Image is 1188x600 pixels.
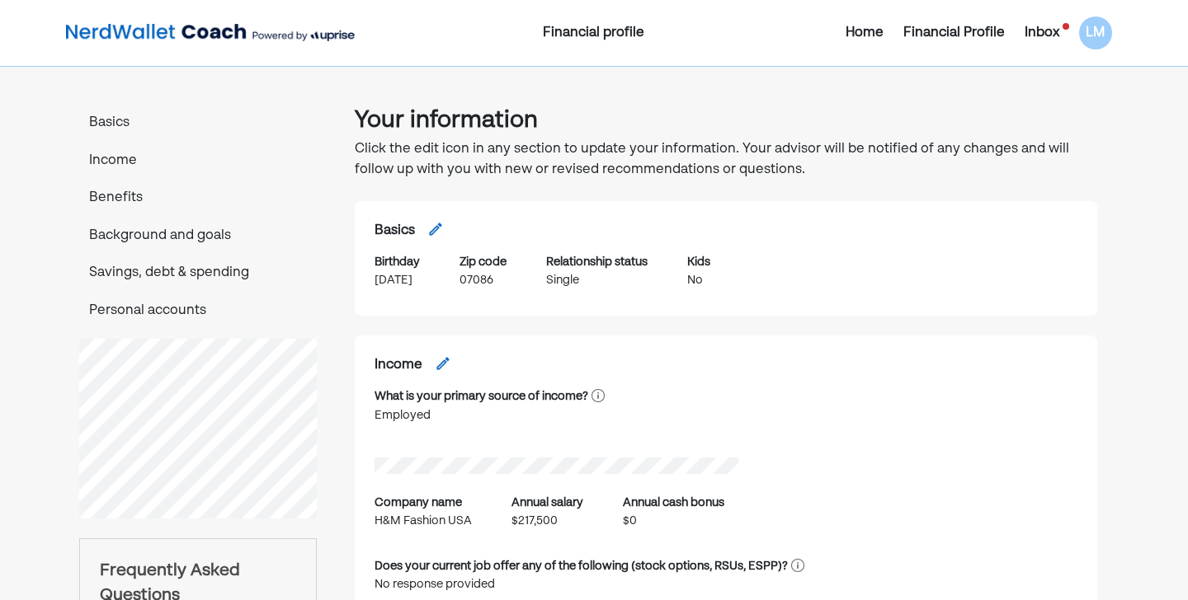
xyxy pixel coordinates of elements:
[623,494,724,512] div: Annual cash bonus
[846,23,884,43] div: Home
[375,271,420,289] div: [DATE]
[79,226,317,247] p: Background and goals
[355,102,1097,139] h1: Your information
[546,271,648,289] div: Single
[546,253,648,271] div: Relationship status
[79,263,317,284] p: Savings, debt & spending
[623,512,724,530] div: $0
[375,512,472,530] div: H&M Fashion USA
[1025,23,1059,43] div: Inbox
[355,139,1097,181] p: Click the edit icon in any section to update your information. Your advisor will be notified of a...
[903,23,1005,43] div: Financial Profile
[687,271,710,289] div: No
[687,253,710,271] div: Kids
[79,301,317,322] p: Personal accounts
[79,188,317,209] p: Benefits
[375,406,605,424] div: Employed
[79,151,317,172] p: Income
[460,271,507,289] div: 07086
[511,512,583,530] div: $217,500
[460,253,507,271] div: Zip code
[375,355,422,377] h2: Income
[375,221,415,242] h2: Basics
[1079,16,1112,49] div: LM
[375,575,705,593] div: No response provided
[79,113,317,134] p: Basics
[511,494,583,512] div: Annual salary
[375,494,462,512] div: Company name
[375,387,588,405] div: What is your primary source of income?
[375,253,420,271] div: Birthday
[375,557,788,575] div: Does your current job offer any of the following (stock options, RSUs, ESPP)?
[420,23,768,43] div: Financial profile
